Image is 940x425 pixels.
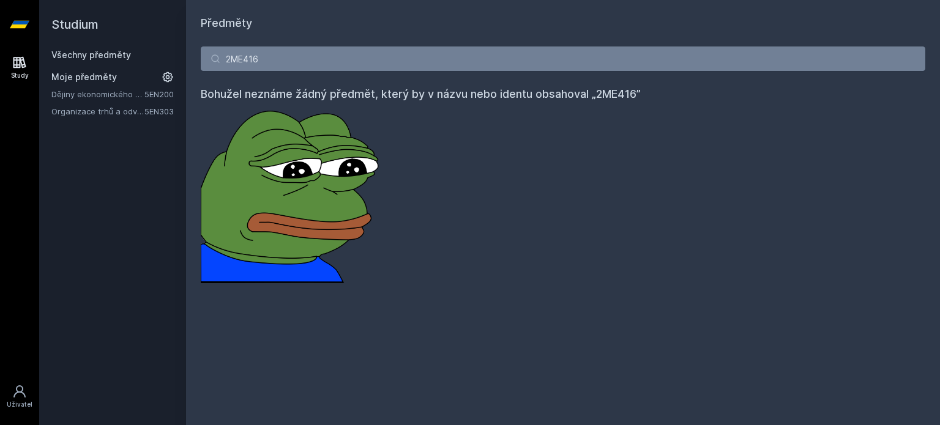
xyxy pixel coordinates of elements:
a: 5EN303 [144,106,174,116]
a: 5EN200 [144,89,174,99]
img: error_picture.png [201,103,384,283]
h4: Bohužel neznáme žádný předmět, který by v názvu nebo identu obsahoval „2ME416” [201,86,925,103]
input: Název nebo ident předmětu… [201,46,925,71]
a: Uživatel [2,378,37,415]
span: Moje předměty [51,71,117,83]
div: Uživatel [7,400,32,409]
h1: Předměty [201,15,925,32]
div: Study [11,71,29,80]
a: Study [2,49,37,86]
a: Dějiny ekonomického myšlení [51,88,144,100]
a: Organizace trhů a odvětví [51,105,144,117]
a: Všechny předměty [51,50,131,60]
